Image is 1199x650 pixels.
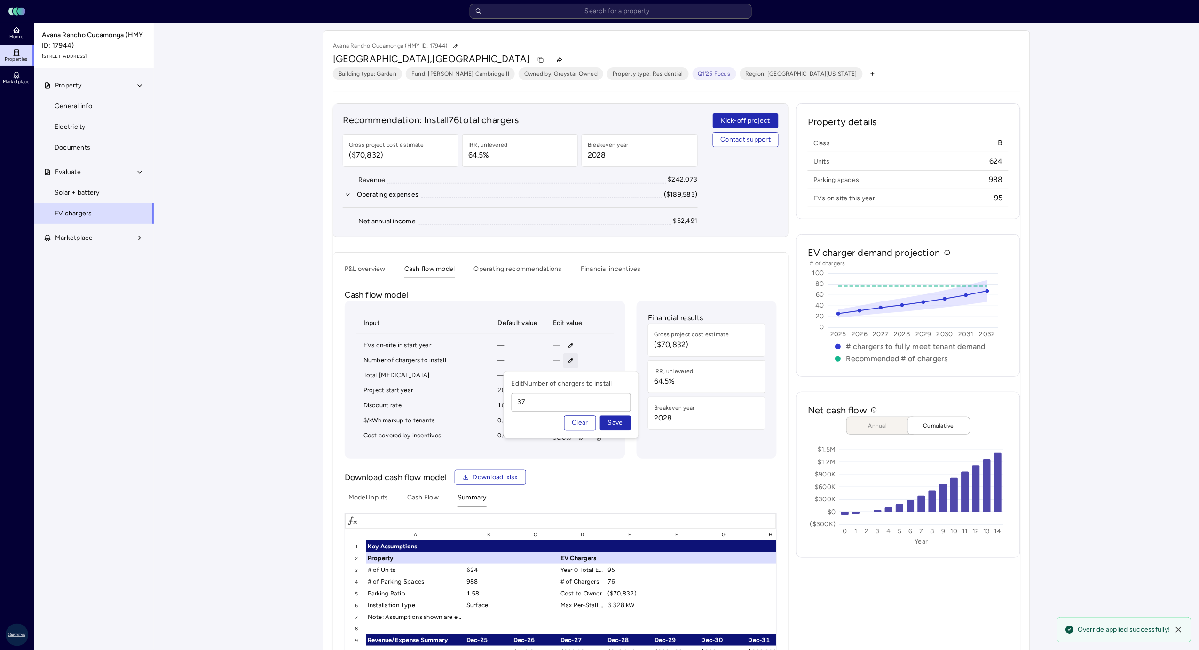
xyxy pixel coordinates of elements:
div: IRR, unlevered [468,140,508,150]
span: Clear [572,418,588,428]
button: Property type: Residential [607,67,689,80]
p: Avana Rancho Cucamonga (HMY ID: 17944) [333,40,462,52]
text: 0 [843,528,847,536]
div: Operating expenses [357,190,419,200]
div: 3.328 kW [606,599,653,611]
text: 5 [898,528,902,536]
text: 8 [931,528,935,536]
button: Cash flow model [404,264,455,278]
p: Download cash flow model [345,471,447,484]
button: Building type: Garden [333,67,402,80]
div: Installation Type [366,599,465,611]
span: Home [9,34,23,40]
div: Gross project cost estimate [654,330,729,339]
span: Documents [55,143,90,153]
span: Properties [5,56,28,62]
div: Surface [465,599,512,611]
div: Max Per-Stall Concurrent Power [559,599,606,611]
th: Default value [490,312,545,334]
span: Marketplace [55,233,93,243]
text: 2028 [894,331,911,339]
span: EV chargers [55,208,92,219]
td: 0.15 [490,413,545,428]
button: Save [600,416,631,431]
div: Dec-31 [747,634,794,646]
td: Number of chargers to install [356,353,490,368]
div: G [700,529,747,540]
text: 4 [887,528,891,536]
button: Owned by: Greystar Owned [519,67,603,80]
span: [GEOGRAPHIC_DATA] [433,53,530,64]
a: Solar + battery [34,182,154,203]
div: C [512,529,559,540]
button: P&L overview [345,264,386,278]
div: Net annual income [358,216,416,227]
button: Region: [GEOGRAPHIC_DATA][US_STATE] [740,67,863,80]
span: Region: [GEOGRAPHIC_DATA][US_STATE] [746,69,858,79]
p: Financial results [648,312,765,324]
button: Contact support [713,132,779,147]
button: Q1'25 Focus [693,67,736,80]
text: 11 [962,528,969,536]
div: Dec-27 [559,634,606,646]
h2: Net cash flow [808,404,867,417]
text: 0 [820,324,824,332]
text: 7 [920,528,923,536]
text: 12 [973,528,980,536]
div: Dec-28 [606,634,653,646]
div: 8 [345,623,366,634]
img: Greystar AS [6,624,28,646]
div: 1 [345,540,366,552]
a: General info [34,96,154,117]
span: Electricity [55,122,86,132]
div: Revenue/Expense Summary [366,634,465,646]
td: 2025 [490,383,545,398]
td: Cost covered by incentives [356,428,490,447]
span: Units [813,157,829,166]
div: Property [366,552,465,564]
input: Search for a property [470,4,752,19]
text: 2030 [937,331,953,339]
text: # of chargers [810,260,845,267]
span: Property type: Residential [613,69,683,79]
button: Download .xlsx [455,470,527,485]
span: Fund: [PERSON_NAME] Cambridge II [411,69,509,79]
text: 9 [942,528,946,536]
div: 4 [345,576,366,587]
span: Edit Number of chargers to install [512,379,612,389]
div: Dec-26 [512,634,559,646]
div: 3 [345,564,366,576]
div: Cost to Owner [559,587,606,599]
div: Dec-25 [465,634,512,646]
span: — [553,356,560,366]
span: Class [813,139,830,148]
text: 2027 [873,331,889,339]
span: Avana Rancho Cucamonga (HMY ID: 17944) [42,30,147,51]
button: Kick-off project [713,113,779,128]
div: 5 [345,587,366,599]
div: # of Chargers [559,576,606,587]
span: ($70,832) [349,150,424,161]
td: $/kWh markup to tenants [356,413,490,428]
text: 2031 [959,331,974,339]
button: Model Inputs [348,492,388,507]
text: $300K [815,496,836,504]
text: $1.5M [818,446,836,454]
button: Financial incentives [581,264,641,278]
span: — [553,341,560,351]
button: Fund: [PERSON_NAME] Cambridge II [406,67,515,80]
div: Revenue [358,175,386,185]
div: Gross project cost estimate [349,140,424,150]
text: Year [915,538,928,546]
span: 624 [989,156,1003,166]
div: 7 [345,611,366,623]
div: Year 0 Total EVs [559,564,606,576]
text: 20 [816,313,824,321]
text: 1 [855,528,858,536]
text: 2032 [979,331,995,339]
button: Operating expenses($189,583) [343,190,698,200]
div: # of Parking Spaces [366,576,465,587]
td: — [490,338,545,353]
text: 80 [815,280,824,288]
